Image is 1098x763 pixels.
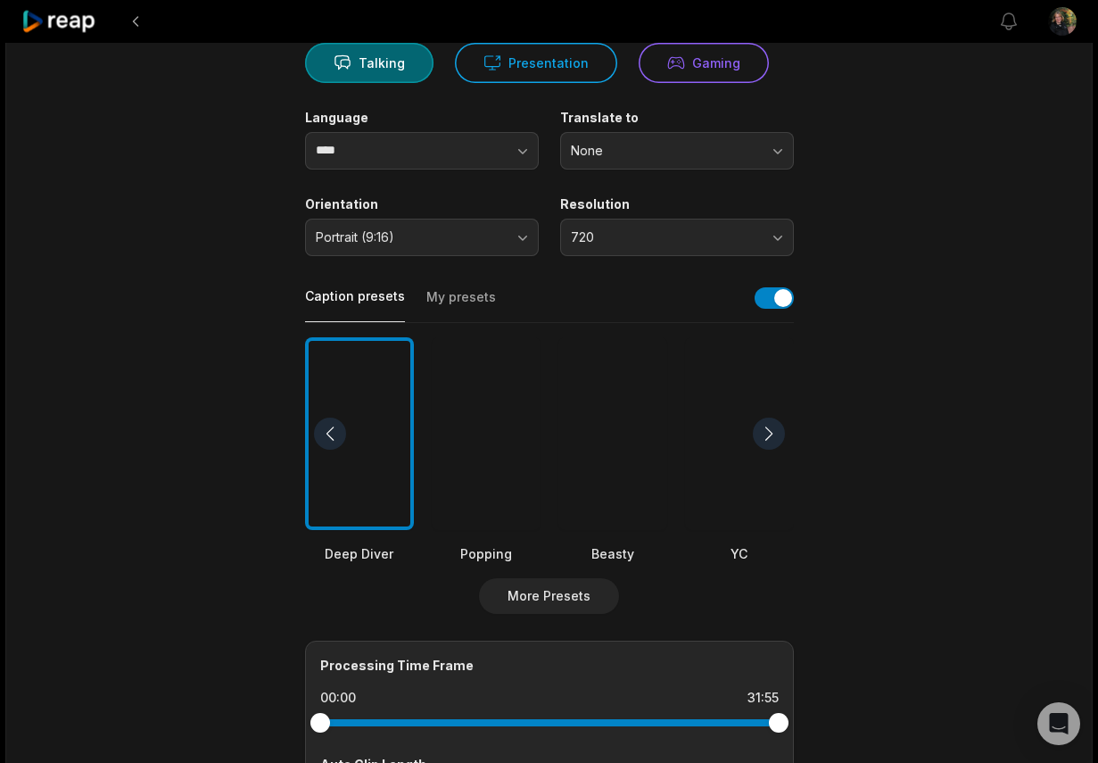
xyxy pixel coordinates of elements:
[305,287,405,322] button: Caption presets
[455,43,617,83] button: Presentation
[316,229,503,245] span: Portrait (9:16)
[571,143,758,159] span: None
[320,689,356,707] div: 00:00
[305,544,414,563] div: Deep Diver
[747,689,779,707] div: 31:55
[685,544,794,563] div: YC
[560,110,794,126] label: Translate to
[305,219,539,256] button: Portrait (9:16)
[305,110,539,126] label: Language
[479,578,619,614] button: More Presets
[560,196,794,212] label: Resolution
[639,43,769,83] button: Gaming
[320,656,779,675] div: Processing Time Frame
[305,196,539,212] label: Orientation
[432,544,541,563] div: Popping
[571,229,758,245] span: 720
[426,288,496,322] button: My presets
[1037,702,1080,745] div: Open Intercom Messenger
[558,544,667,563] div: Beasty
[305,43,433,83] button: Talking
[560,219,794,256] button: 720
[560,132,794,170] button: None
